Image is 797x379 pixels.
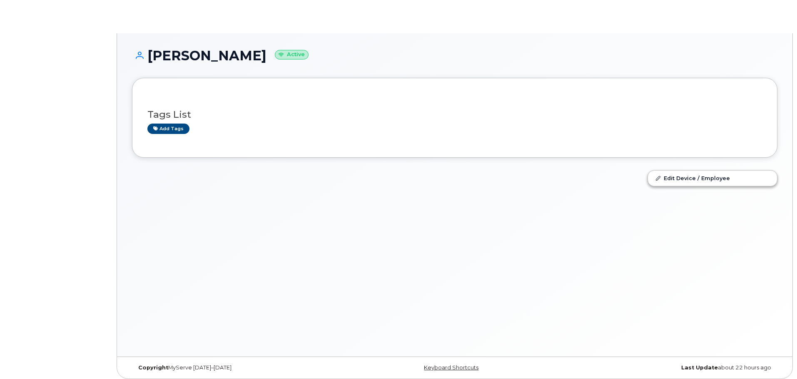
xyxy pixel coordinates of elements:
a: Add tags [147,124,189,134]
small: Active [275,50,309,59]
a: Edit Device / Employee [648,171,777,186]
h1: [PERSON_NAME] [132,48,777,63]
strong: Last Update [681,364,718,371]
strong: Copyright [138,364,168,371]
h3: Tags List [147,109,762,120]
div: MyServe [DATE]–[DATE] [132,364,347,371]
a: Keyboard Shortcuts [424,364,478,371]
div: about 22 hours ago [562,364,777,371]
